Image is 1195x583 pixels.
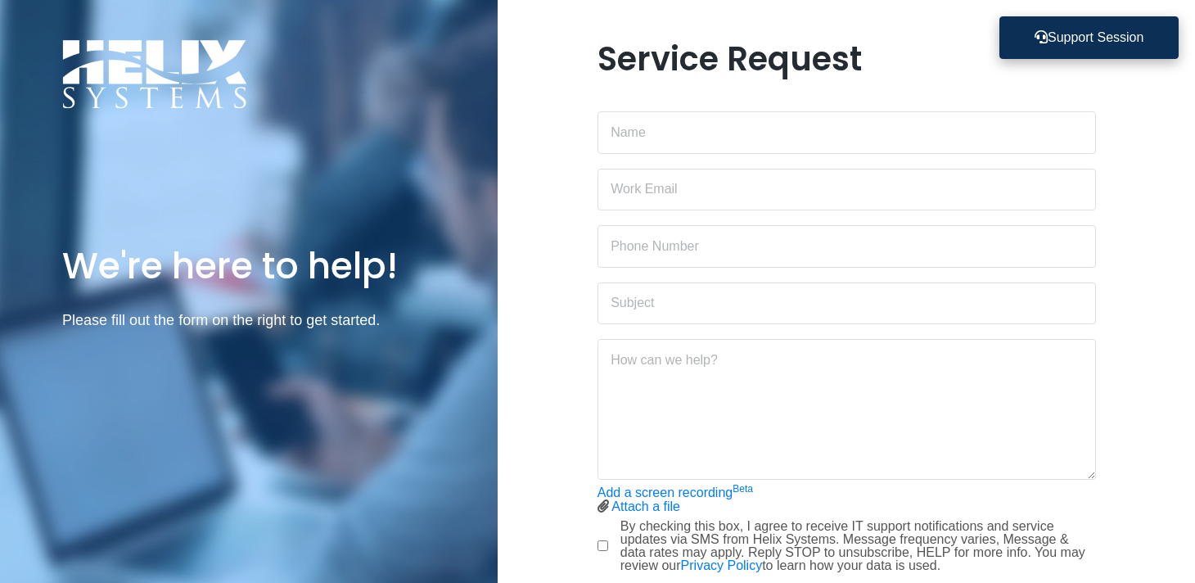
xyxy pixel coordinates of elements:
img: Logo [62,39,247,109]
a: Attach a file [611,499,680,513]
input: Name [597,111,1096,154]
input: Phone Number [597,225,1096,268]
input: Subject [597,282,1096,325]
h1: Service Request [597,39,1096,79]
a: Privacy Policy [681,558,763,572]
input: Work Email [597,169,1096,211]
button: Support Session [999,16,1179,59]
label: By checking this box, I agree to receive IT support notifications and service updates via SMS fro... [620,520,1096,572]
sup: Beta [733,483,753,495]
a: Add a screen recordingBeta [597,486,753,499]
p: Please fill out the form on the right to get started. [62,309,435,332]
h1: We're here to help! [62,242,435,289]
